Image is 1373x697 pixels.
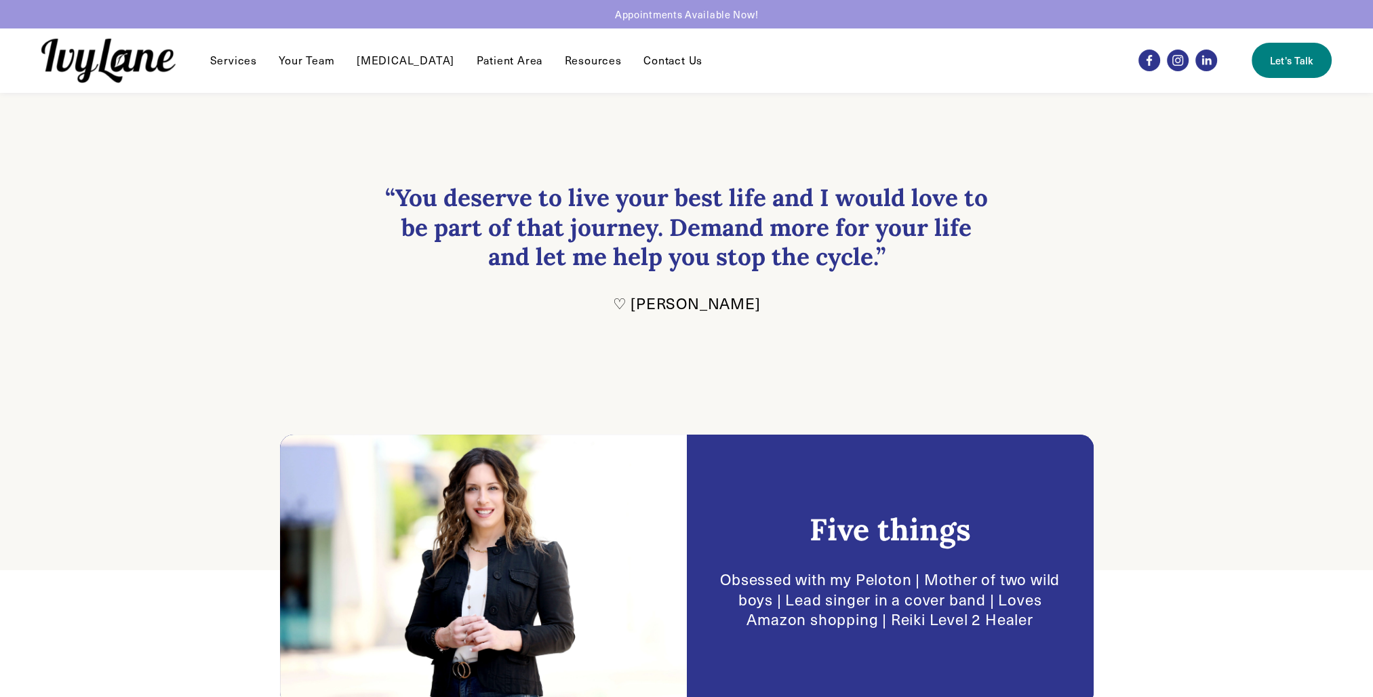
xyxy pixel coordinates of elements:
a: Patient Area [477,52,543,68]
a: folder dropdown [565,52,622,68]
a: Your Team [279,52,334,68]
span: Services [210,54,257,68]
p: Obsessed with my Peloton | Mother of two wild boys | Lead singer in a cover band | Loves Amazon s... [707,570,1073,629]
a: [MEDICAL_DATA] [357,52,454,68]
h3: “You deserve to live your best life and I would love to be part of that journey. Demand more for ... [382,183,992,272]
p: ♡ [PERSON_NAME] [382,294,992,313]
img: Ivy Lane Counseling &mdash; Therapy that works for you [41,39,176,83]
a: Instagram [1167,49,1189,71]
span: Resources [565,54,622,68]
a: Contact Us [643,52,702,68]
a: Facebook [1138,49,1160,71]
a: Let's Talk [1252,43,1332,78]
a: folder dropdown [210,52,257,68]
h2: Five things [810,510,971,549]
a: LinkedIn [1195,49,1217,71]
